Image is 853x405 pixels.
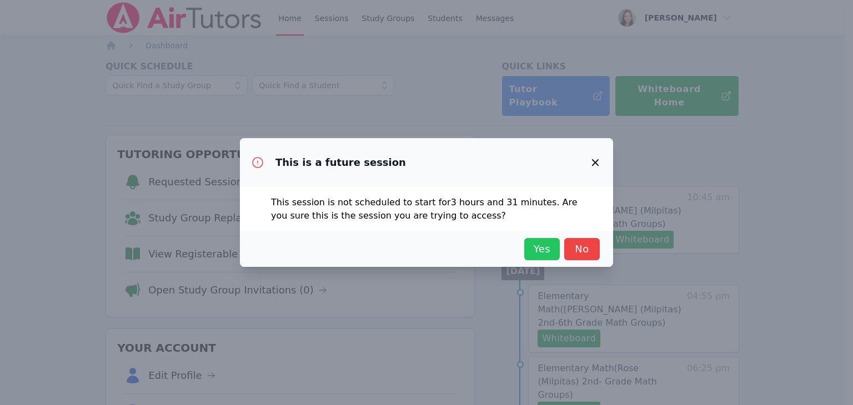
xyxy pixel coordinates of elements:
[524,238,560,260] button: Yes
[275,156,406,169] h3: This is a future session
[530,241,554,257] span: Yes
[271,196,582,222] p: This session is not scheduled to start for 3 hours and 31 minutes . Are you sure this is the sess...
[570,241,594,257] span: No
[564,238,600,260] button: No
